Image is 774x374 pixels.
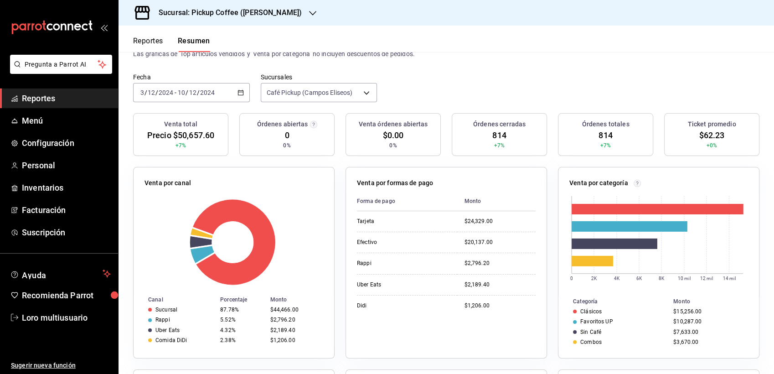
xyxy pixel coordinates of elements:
font: Loro multiusuario [22,313,88,322]
input: -- [189,89,197,96]
font: Recomienda Parrot [22,291,93,300]
div: Sucursal [155,306,177,313]
div: Uber Eats [357,281,448,289]
th: Monto [670,296,759,306]
div: $7,633.00 [673,329,744,335]
div: Comida DiDi [155,337,187,343]
div: $2,796.20 [270,317,320,323]
div: $2,189.40 [270,327,320,333]
div: $44,466.00 [270,306,320,313]
div: Didi [357,302,448,310]
span: 0 [284,129,289,141]
label: Sucursales [261,74,377,80]
div: Favoritos UP [580,318,613,325]
text: 2K [591,276,597,281]
div: Efectivo [357,239,448,246]
span: / [186,89,188,96]
text: 10 mil [678,276,691,281]
span: / [155,89,158,96]
h3: Ticket promedio [688,119,736,129]
span: Café Pickup (Campos Eliseos) [267,88,353,97]
font: Menú [22,116,43,125]
p: Venta por categoría [569,178,628,188]
div: Rappi [155,317,170,323]
font: Inventarios [22,183,63,192]
text: 4K [614,276,620,281]
span: / [197,89,200,96]
text: 0 [570,276,573,281]
input: -- [177,89,186,96]
div: 5.52% [220,317,263,323]
h3: Órdenes abiertas [257,119,308,129]
span: $0.00 [383,129,404,141]
span: $62.23 [699,129,725,141]
div: Rappi [357,260,448,267]
span: Ayuda [22,268,99,279]
text: 8K [659,276,665,281]
div: Clásicos [580,308,602,315]
button: Pregunta a Parrot AI [10,55,112,74]
h3: Órdenes cerradas [473,119,526,129]
font: Configuración [22,138,74,148]
h3: Sucursal: Pickup Coffee ([PERSON_NAME]) [151,7,302,18]
button: open_drawer_menu [100,24,108,31]
div: Pestañas de navegación [133,36,210,52]
h3: Venta órdenes abiertas [359,119,428,129]
div: 4.32% [220,327,263,333]
font: Reportes [22,93,55,103]
p: Venta por canal [144,178,191,188]
div: $1,206.00 [464,302,536,310]
font: Suscripción [22,228,65,237]
div: 87.78% [220,306,263,313]
font: Reportes [133,36,163,46]
div: 2.38% [220,337,263,343]
button: Resumen [178,36,210,52]
th: Monto [266,295,334,305]
span: / [144,89,147,96]
p: Venta por formas de pago [357,178,433,188]
div: Uber Eats [155,327,180,333]
span: 0% [389,141,397,150]
div: Tarjeta [357,218,448,225]
span: +7% [494,141,505,150]
span: 814 [492,129,506,141]
div: Combos [580,339,602,345]
div: $2,189.40 [464,281,536,289]
div: $15,256.00 [673,308,744,315]
text: 14 mil [723,276,736,281]
h3: Venta total [164,119,197,129]
font: Facturación [22,205,66,215]
h3: Órdenes totales [582,119,630,129]
a: Pregunta a Parrot AI [6,66,112,76]
div: Sin Café [580,329,601,335]
span: +0% [707,141,717,150]
font: Personal [22,161,55,170]
th: Categoría [558,296,670,306]
div: $3,670.00 [673,339,744,345]
th: Monto [457,192,536,211]
div: $20,137.00 [464,239,536,246]
input: ---- [200,89,215,96]
input: -- [147,89,155,96]
span: +7% [600,141,611,150]
label: Fecha [133,74,250,80]
span: 814 [599,129,612,141]
span: Pregunta a Parrot AI [25,60,98,69]
text: 6K [636,276,642,281]
span: Precio $50,657.60 [147,129,214,141]
span: 0% [283,141,290,150]
input: -- [140,89,144,96]
div: $10,287.00 [673,318,744,325]
input: ---- [158,89,174,96]
th: Porcentaje [217,295,266,305]
div: $1,206.00 [270,337,320,343]
th: Canal [134,295,217,305]
span: - [175,89,176,96]
text: 12 mil [700,276,713,281]
th: Forma de pago [357,192,457,211]
div: $2,796.20 [464,260,536,267]
span: +7% [175,141,186,150]
font: Sugerir nueva función [11,362,76,369]
div: $24,329.00 [464,218,536,225]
